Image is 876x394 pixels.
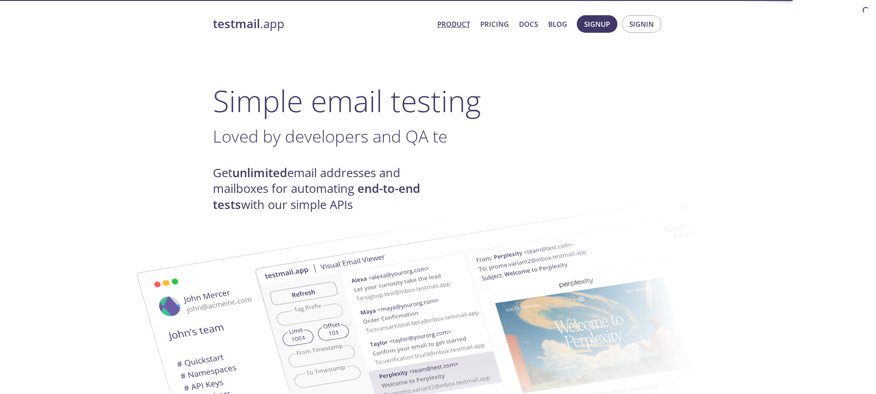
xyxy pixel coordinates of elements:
[584,18,610,30] span: Signup
[213,16,430,32] a: testmail.app
[213,165,438,213] h4: Get email addresses and mailboxes for automating with our simple APIs
[213,16,260,32] strong: testmail
[548,18,567,30] a: Blog
[629,18,654,30] span: Signin
[213,83,664,119] h1: Simple email testing
[519,18,538,30] a: Docs
[213,125,447,148] span: Loved by developers and QA te
[232,165,287,181] strong: unlimited
[437,18,470,30] a: Product
[622,15,661,33] button: Signin
[213,180,420,212] strong: end-to-end tests
[577,15,617,33] button: Signup
[480,18,509,30] a: Pricing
